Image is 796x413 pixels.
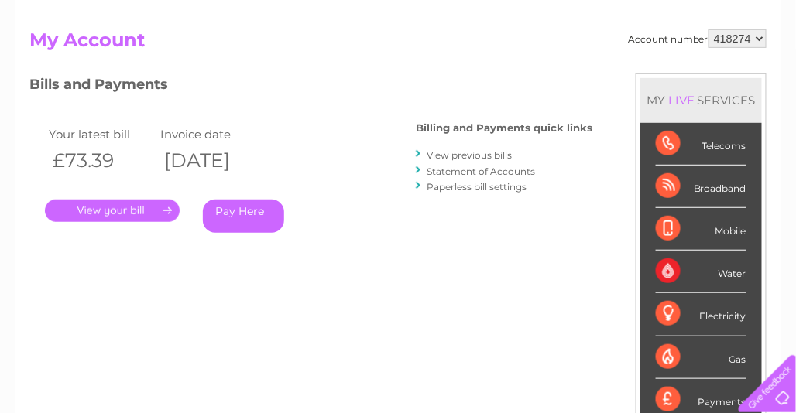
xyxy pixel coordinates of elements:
[665,93,698,108] div: LIVE
[33,9,765,75] div: Clear Business is a trading name of Verastar Limited (registered in [GEOGRAPHIC_DATA] No. 3667643...
[661,66,684,77] a: Blog
[29,29,767,59] h2: My Account
[656,293,746,336] div: Electricity
[693,66,731,77] a: Contact
[28,40,107,87] img: logo.png
[656,336,746,379] div: Gas
[156,145,268,176] th: [DATE]
[628,29,767,48] div: Account number
[203,200,284,233] a: Pay Here
[45,200,180,222] a: .
[45,124,156,145] td: Your latest bill
[656,208,746,251] div: Mobile
[656,123,746,166] div: Telecoms
[656,251,746,293] div: Water
[504,8,611,27] a: 0333 014 3131
[427,149,512,161] a: View previous bills
[562,66,596,77] a: Energy
[427,181,527,193] a: Paperless bill settings
[745,66,781,77] a: Log out
[523,66,553,77] a: Water
[416,122,592,134] h4: Billing and Payments quick links
[656,166,746,208] div: Broadband
[29,73,592,101] h3: Bills and Payments
[606,66,652,77] a: Telecoms
[156,124,268,145] td: Invoice date
[45,145,156,176] th: £73.39
[640,78,762,122] div: MY SERVICES
[427,166,535,177] a: Statement of Accounts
